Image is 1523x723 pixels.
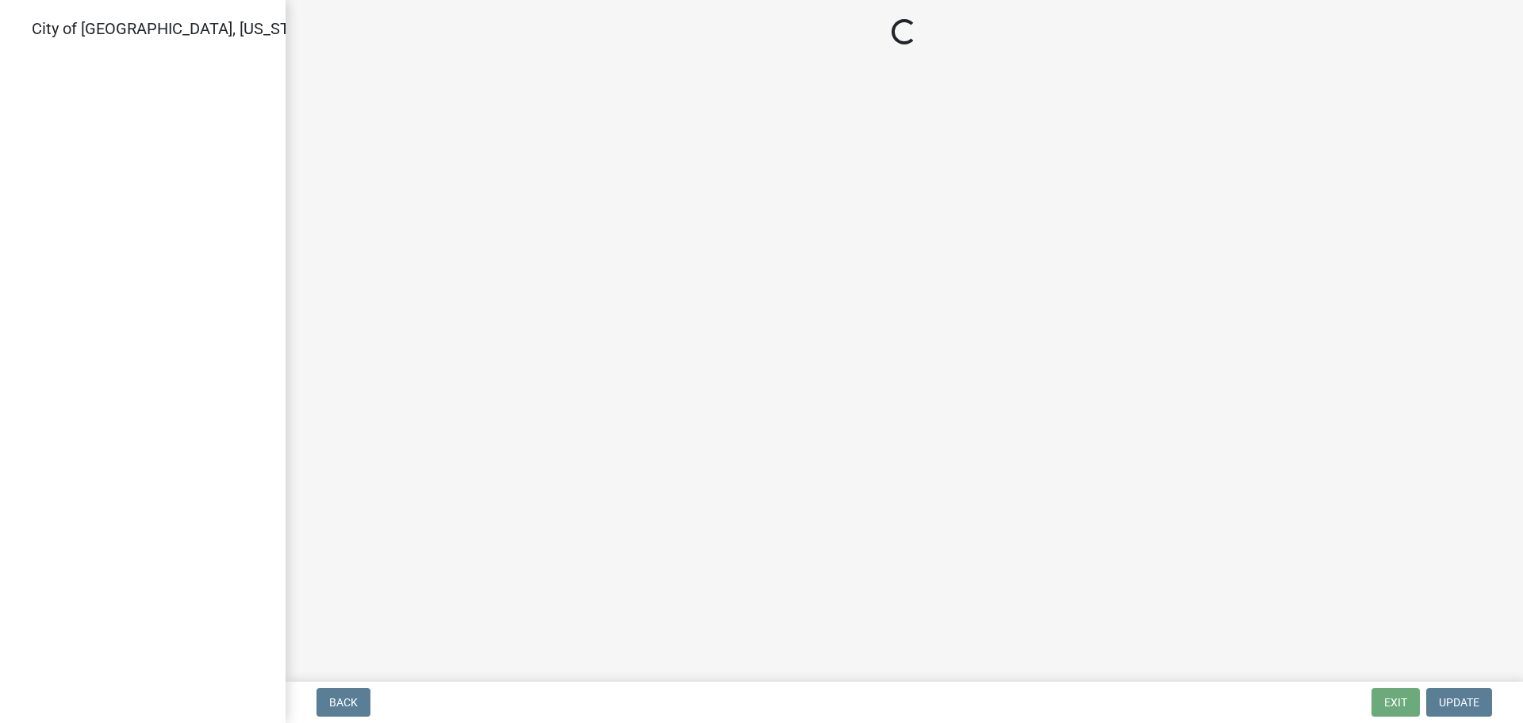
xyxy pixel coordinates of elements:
[329,696,358,709] span: Back
[1439,696,1479,709] span: Update
[32,19,320,38] span: City of [GEOGRAPHIC_DATA], [US_STATE]
[1371,688,1420,717] button: Exit
[1426,688,1492,717] button: Update
[316,688,370,717] button: Back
